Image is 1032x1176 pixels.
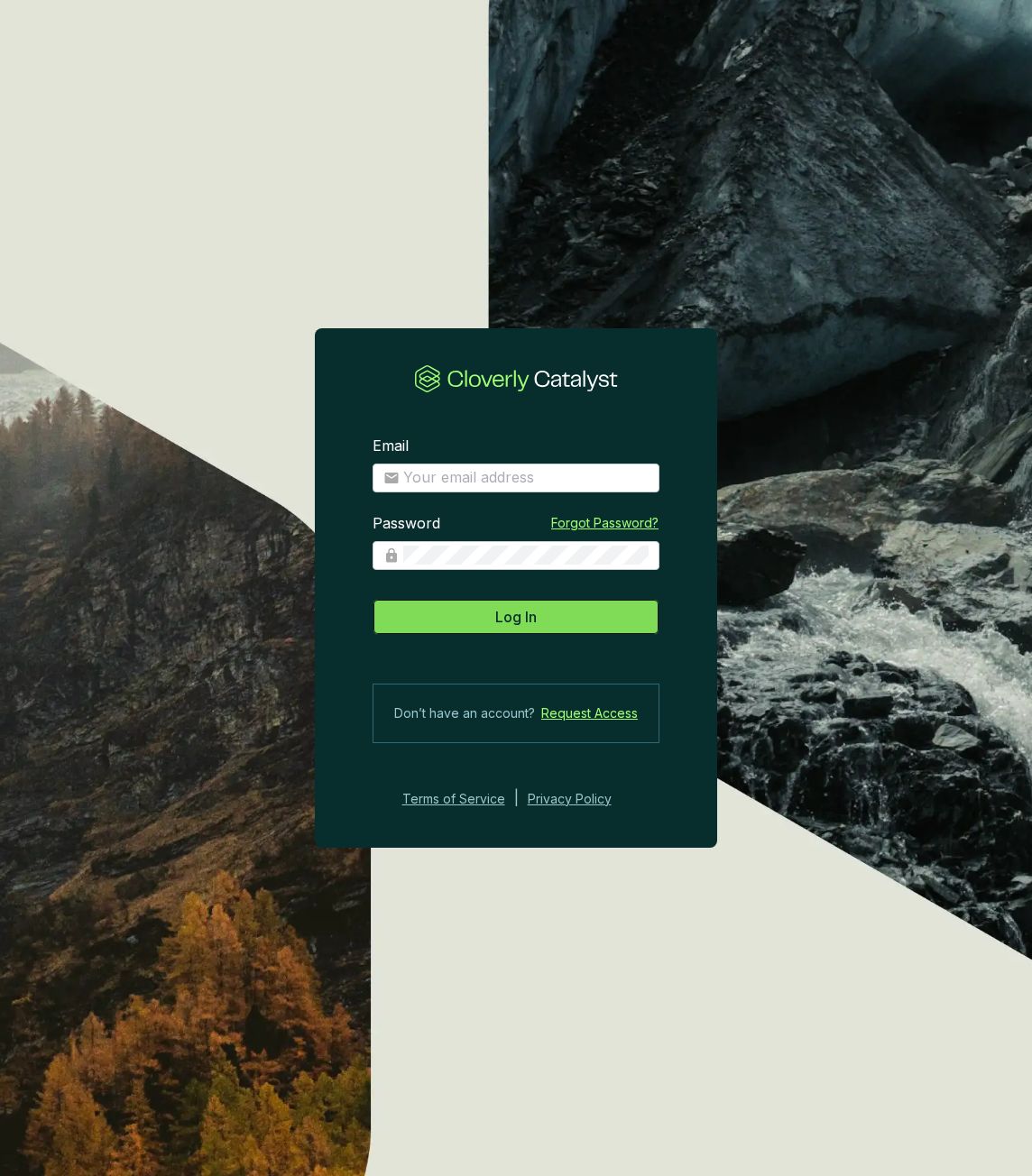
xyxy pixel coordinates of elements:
input: Email [403,468,649,488]
label: Email [373,436,409,456]
button: Log In [373,599,659,635]
input: Password [403,546,649,565]
a: Forgot Password? [551,514,659,532]
a: Request Access [541,703,638,724]
div: | [514,788,519,810]
span: Log In [495,606,537,628]
a: Terms of Service [397,788,505,810]
span: Don’t have an account? [394,703,535,724]
label: Password [373,514,440,534]
a: Privacy Policy [528,788,636,810]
